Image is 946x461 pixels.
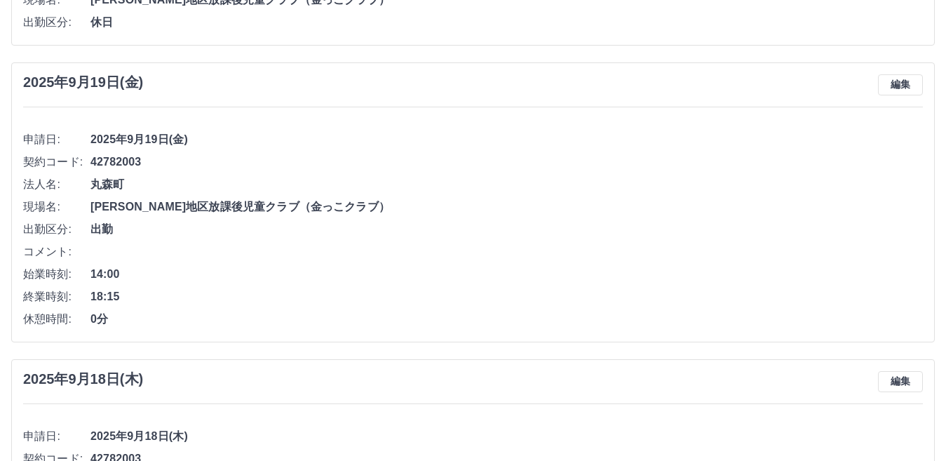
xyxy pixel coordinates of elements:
span: 出勤区分: [23,221,90,238]
span: 法人名: [23,176,90,193]
span: 42782003 [90,154,923,171]
span: 申請日: [23,131,90,148]
span: 始業時刻: [23,266,90,283]
span: 0分 [90,311,923,328]
span: 現場名: [23,199,90,215]
span: [PERSON_NAME]地区放課後児童クラブ（金っこクラブ） [90,199,923,215]
span: 2025年9月19日(金) [90,131,923,148]
h3: 2025年9月19日(金) [23,74,143,91]
span: コメント: [23,243,90,260]
span: 休憩時間: [23,311,90,328]
span: 休日 [90,14,923,31]
span: 申請日: [23,428,90,445]
span: 契約コード: [23,154,90,171]
span: 出勤 [90,221,923,238]
button: 編集 [878,74,923,95]
span: 丸森町 [90,176,923,193]
span: 14:00 [90,266,923,283]
button: 編集 [878,371,923,392]
span: 2025年9月18日(木) [90,428,923,445]
h3: 2025年9月18日(木) [23,371,143,387]
span: 出勤区分: [23,14,90,31]
span: 終業時刻: [23,288,90,305]
span: 18:15 [90,288,923,305]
